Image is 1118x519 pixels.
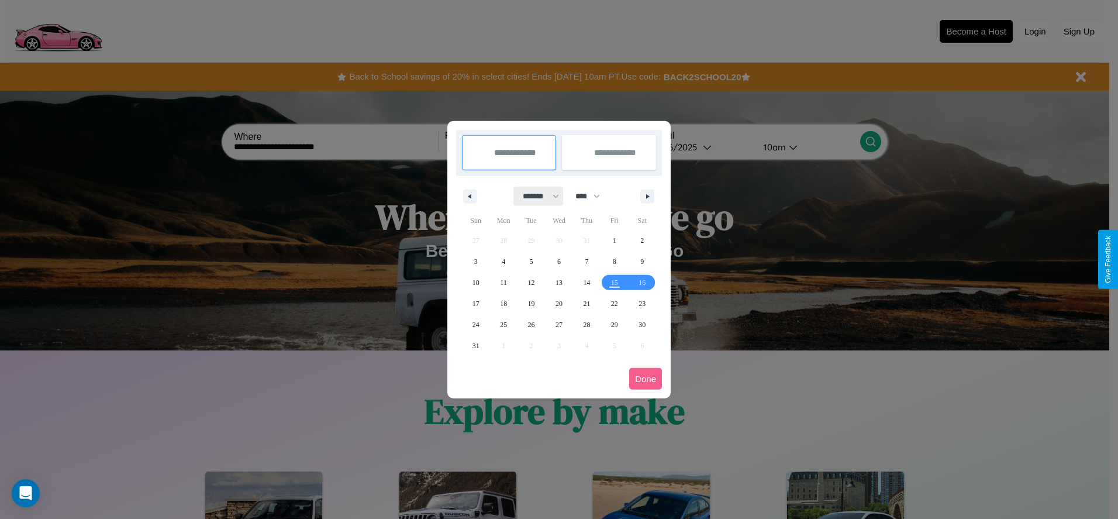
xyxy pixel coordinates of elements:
button: 10 [462,272,489,293]
button: 22 [601,293,628,314]
span: 9 [640,251,644,272]
span: 22 [611,293,618,314]
button: 26 [517,314,545,335]
button: 31 [462,335,489,356]
span: 7 [585,251,588,272]
button: 7 [573,251,601,272]
button: 18 [489,293,517,314]
span: 14 [583,272,590,293]
div: Give Feedback [1104,236,1112,283]
div: Open Intercom Messenger [12,479,40,507]
button: 21 [573,293,601,314]
span: 28 [583,314,590,335]
span: 24 [472,314,479,335]
span: 3 [474,251,478,272]
button: 17 [462,293,489,314]
span: 10 [472,272,479,293]
button: 11 [489,272,517,293]
button: 6 [545,251,572,272]
button: 13 [545,272,572,293]
span: 11 [500,272,507,293]
button: 25 [489,314,517,335]
button: 9 [629,251,656,272]
span: Thu [573,211,601,230]
span: 6 [557,251,561,272]
button: 12 [517,272,545,293]
span: Wed [545,211,572,230]
button: 23 [629,293,656,314]
span: 20 [555,293,563,314]
button: 5 [517,251,545,272]
span: Sat [629,211,656,230]
span: 30 [639,314,646,335]
span: 17 [472,293,479,314]
button: 3 [462,251,489,272]
span: 18 [500,293,507,314]
span: Mon [489,211,517,230]
span: 15 [611,272,618,293]
button: 30 [629,314,656,335]
button: 19 [517,293,545,314]
span: 19 [528,293,535,314]
span: 31 [472,335,479,356]
button: 1 [601,230,628,251]
button: 15 [601,272,628,293]
button: Done [629,368,662,390]
span: 25 [500,314,507,335]
span: Sun [462,211,489,230]
span: 5 [530,251,533,272]
span: 21 [583,293,590,314]
span: 8 [613,251,616,272]
button: 2 [629,230,656,251]
button: 14 [573,272,601,293]
button: 28 [573,314,601,335]
button: 16 [629,272,656,293]
button: 29 [601,314,628,335]
span: 23 [639,293,646,314]
button: 4 [489,251,517,272]
span: Tue [517,211,545,230]
span: 1 [613,230,616,251]
button: 24 [462,314,489,335]
span: 27 [555,314,563,335]
span: Fri [601,211,628,230]
button: 20 [545,293,572,314]
span: 13 [555,272,563,293]
span: 12 [528,272,535,293]
span: 29 [611,314,618,335]
span: 26 [528,314,535,335]
span: 16 [639,272,646,293]
button: 27 [545,314,572,335]
span: 4 [502,251,505,272]
span: 2 [640,230,644,251]
button: 8 [601,251,628,272]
